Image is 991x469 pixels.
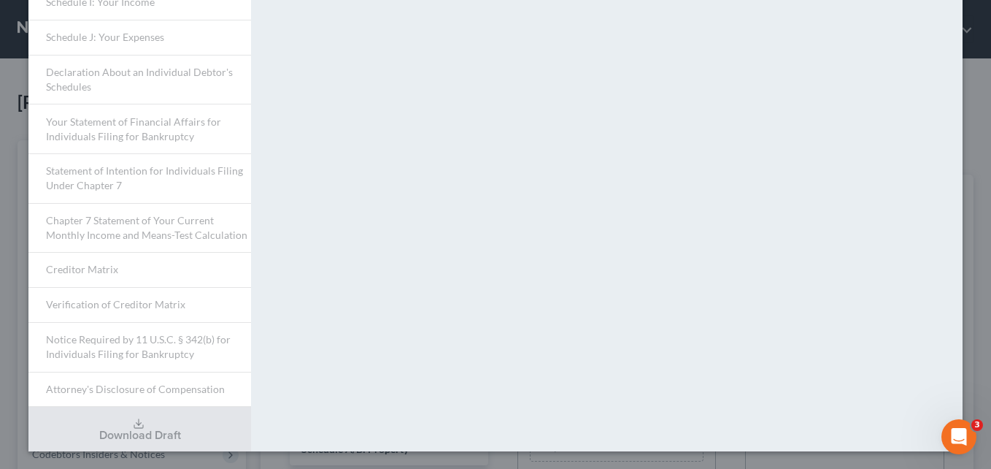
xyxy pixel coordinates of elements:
a: Attorney's Disclosure of Compensation [28,372,251,408]
div: Download Draft [40,430,239,441]
span: Creditor Matrix [46,263,118,275]
span: Chapter 7 Statement of Your Current Monthly Income and Means-Test Calculation [46,214,247,241]
button: Download Draft [28,407,251,451]
a: Your Statement of Financial Affairs for Individuals Filing for Bankruptcy [28,104,251,153]
span: Attorney's Disclosure of Compensation [46,383,225,395]
a: Statement of Intention for Individuals Filing Under Chapter 7 [28,153,251,203]
a: Verification of Creditor Matrix [28,287,251,322]
a: Declaration About an Individual Debtor's Schedules [28,55,251,104]
span: Verification of Creditor Matrix [46,298,185,310]
iframe: Intercom live chat [941,419,976,454]
span: Statement of Intention for Individuals Filing Under Chapter 7 [46,164,243,191]
span: Your Statement of Financial Affairs for Individuals Filing for Bankruptcy [46,115,221,142]
a: Schedule J: Your Expenses [28,20,251,55]
span: Schedule J: Your Expenses [46,31,164,43]
a: Notice Required by 11 U.S.C. § 342(b) for Individuals Filing for Bankruptcy [28,322,251,372]
span: Notice Required by 11 U.S.C. § 342(b) for Individuals Filing for Bankruptcy [46,333,231,360]
a: Chapter 7 Statement of Your Current Monthly Income and Means-Test Calculation [28,203,251,253]
span: 3 [971,419,983,431]
a: Creditor Matrix [28,252,251,287]
span: Declaration About an Individual Debtor's Schedules [46,66,233,93]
